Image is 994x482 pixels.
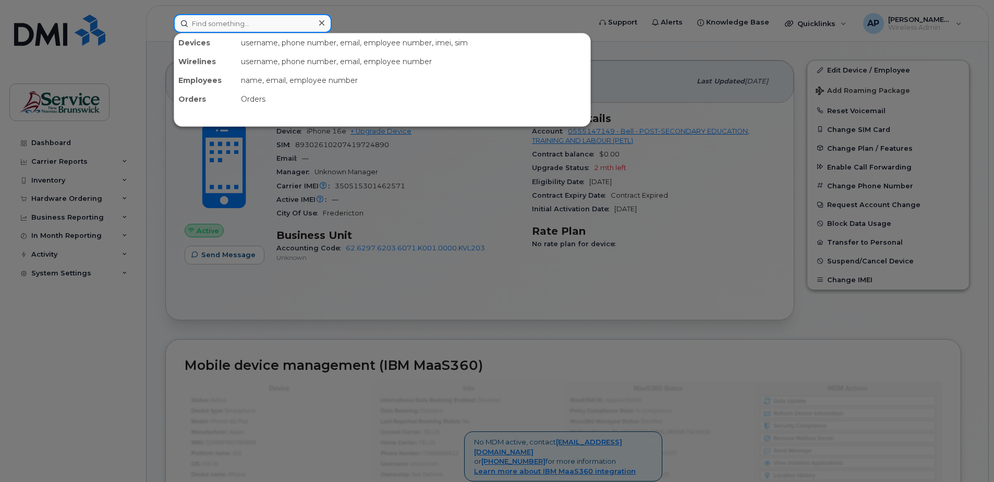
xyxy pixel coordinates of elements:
[174,52,237,71] div: Wirelines
[174,14,332,33] input: Find something...
[237,90,590,109] div: Orders
[237,33,590,52] div: username, phone number, email, employee number, imei, sim
[174,90,237,109] div: Orders
[237,71,590,90] div: name, email, employee number
[237,52,590,71] div: username, phone number, email, employee number
[174,71,237,90] div: Employees
[174,33,237,52] div: Devices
